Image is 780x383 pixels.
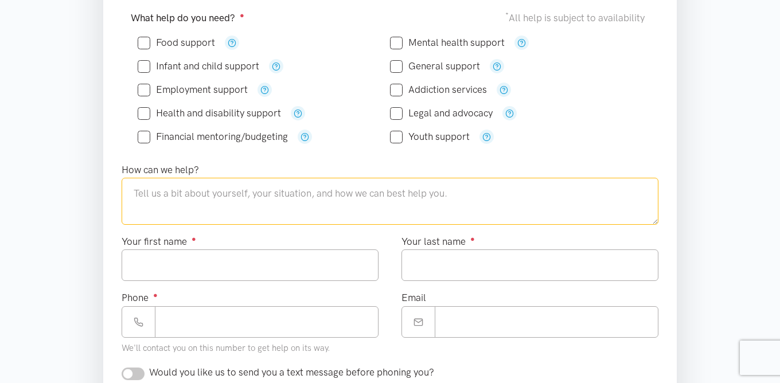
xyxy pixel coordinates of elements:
[390,108,493,118] label: Legal and advocacy
[122,343,330,353] small: We'll contact you on this number to get help on its way.
[390,38,505,48] label: Mental health support
[138,61,259,71] label: Infant and child support
[153,291,158,299] sup: ●
[122,290,158,306] label: Phone
[138,108,281,118] label: Health and disability support
[240,11,244,19] sup: ●
[122,162,199,178] label: How can we help?
[149,366,434,378] span: Would you like us to send you a text message before phoning you?
[401,290,426,306] label: Email
[390,61,480,71] label: General support
[390,85,487,95] label: Addiction services
[401,234,475,249] label: Your last name
[138,38,215,48] label: Food support
[122,234,196,249] label: Your first name
[470,235,475,243] sup: ●
[505,10,649,26] div: All help is subject to availability
[435,306,658,338] input: Email
[192,235,196,243] sup: ●
[138,132,288,142] label: Financial mentoring/budgeting
[155,306,379,338] input: Phone number
[131,10,244,26] label: What help do you need?
[390,132,470,142] label: Youth support
[138,85,248,95] label: Employment support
